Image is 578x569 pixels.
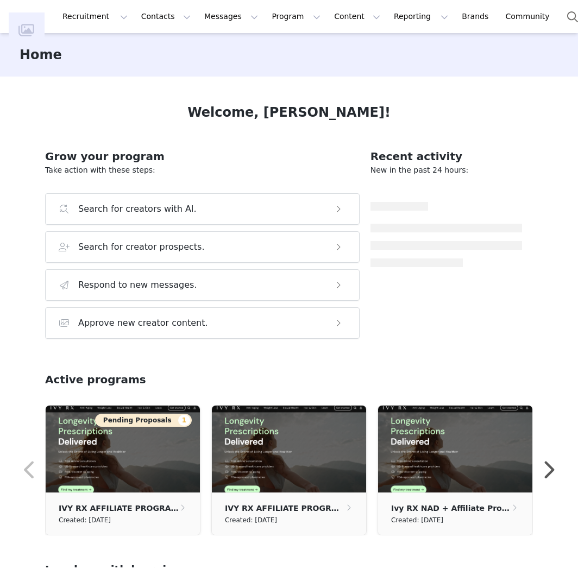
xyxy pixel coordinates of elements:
p: IVY RX AFFILIATE PROGRAM $100 [225,502,344,514]
p: New in the past 24 hours: [370,165,522,176]
h3: Search for creator prospects. [78,241,205,254]
button: Contacts [135,4,197,29]
h2: Recent activity [370,148,522,165]
button: Messages [198,4,265,29]
h2: Active programs [45,371,146,388]
button: Pending Proposals1 [95,414,192,427]
button: Approve new creator content. [45,307,360,339]
small: Created: [DATE] [391,514,443,526]
button: Search for creator prospects. [45,231,360,263]
img: 908b3205-fe44-4e3c-b115-62c582dc493a.png [378,406,532,492]
button: Recruitment [56,4,134,29]
p: Take action with these steps: [45,165,360,176]
small: Created: [DATE] [225,514,277,526]
h1: Welcome, [PERSON_NAME]! [187,103,391,122]
a: Community [499,4,561,29]
a: Brands [455,4,498,29]
h3: Home [20,45,62,65]
img: 908b3205-fe44-4e3c-b115-62c582dc493a.png [212,406,366,492]
button: Program [265,4,327,29]
h3: Approve new creator content. [78,317,208,330]
button: Search for creators with AI. [45,193,360,225]
h3: Search for creators with AI. [78,203,197,216]
h3: Respond to new messages. [78,279,197,292]
small: Created: [DATE] [59,514,111,526]
p: IVY RX AFFILIATE PROGRAM $25/$50 [59,502,179,514]
button: Respond to new messages. [45,269,360,301]
img: 908b3205-fe44-4e3c-b115-62c582dc493a.png [46,406,200,492]
button: Content [328,4,387,29]
button: Reporting [387,4,455,29]
p: Ivy RX NAD + Affiliate Program [391,502,510,514]
h2: Grow your program [45,148,360,165]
